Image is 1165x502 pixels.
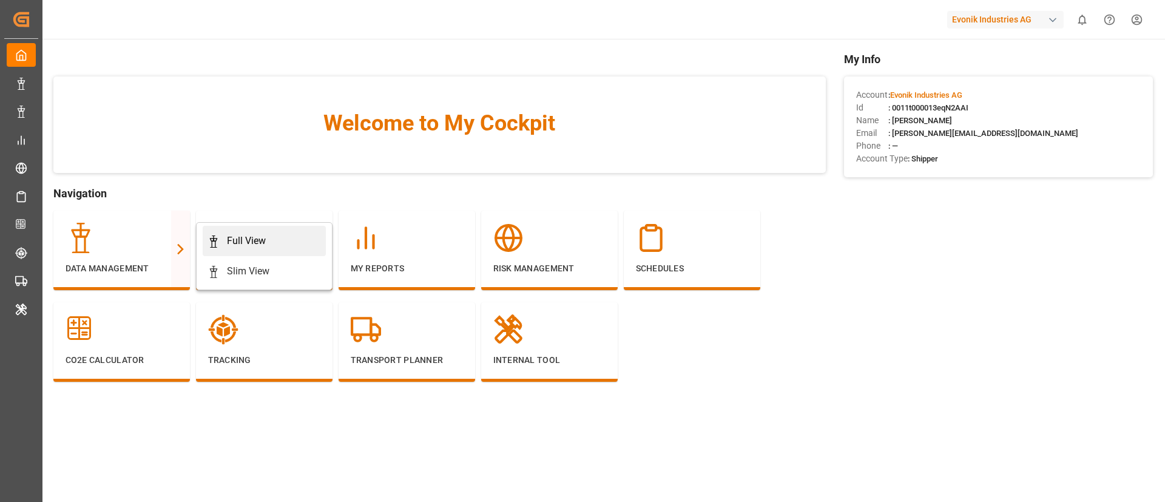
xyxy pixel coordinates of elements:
[493,354,606,367] p: Internal Tool
[888,129,1078,138] span: : [PERSON_NAME][EMAIL_ADDRESS][DOMAIN_NAME]
[1096,6,1123,33] button: Help Center
[947,8,1069,31] button: Evonik Industries AG
[1069,6,1096,33] button: show 0 new notifications
[947,11,1064,29] div: Evonik Industries AG
[888,141,898,151] span: : —
[856,140,888,152] span: Phone
[890,90,962,100] span: Evonik Industries AG
[227,234,266,248] div: Full View
[908,154,938,163] span: : Shipper
[227,264,269,279] div: Slim View
[856,152,908,165] span: Account Type
[856,101,888,114] span: Id
[888,90,962,100] span: :
[53,185,826,202] span: Navigation
[78,107,802,140] span: Welcome to My Cockpit
[856,127,888,140] span: Email
[888,103,968,112] span: : 0011t000013eqN2AAI
[888,116,952,125] span: : [PERSON_NAME]
[208,354,320,367] p: Tracking
[636,262,748,275] p: Schedules
[856,89,888,101] span: Account
[856,114,888,127] span: Name
[66,262,178,275] p: Data Management
[844,51,1153,67] span: My Info
[66,354,178,367] p: CO2e Calculator
[203,256,326,287] a: Slim View
[351,262,463,275] p: My Reports
[493,262,606,275] p: Risk Management
[203,226,326,256] a: Full View
[351,354,463,367] p: Transport Planner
